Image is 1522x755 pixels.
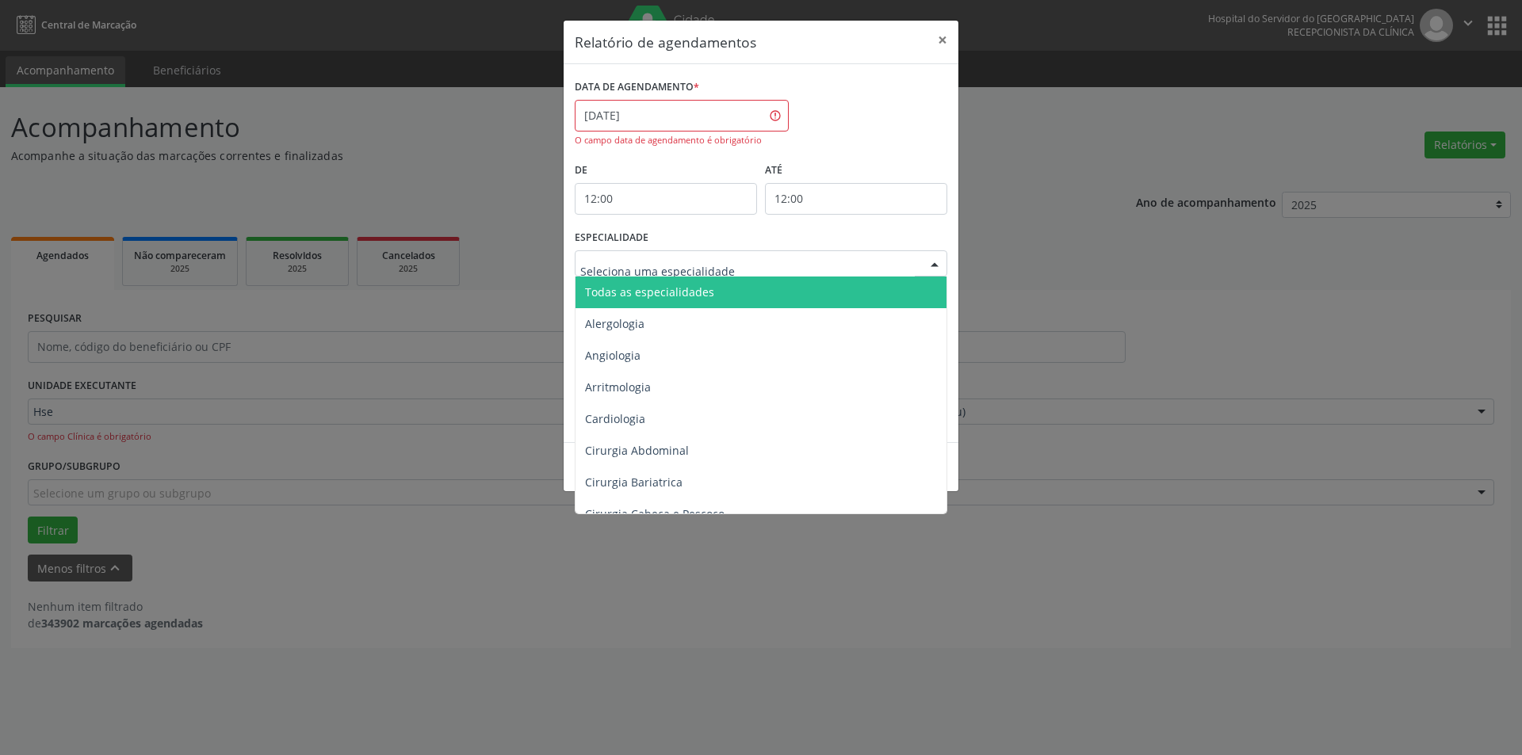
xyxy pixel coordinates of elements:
h5: Relatório de agendamentos [575,32,756,52]
span: Angiologia [585,348,641,363]
span: Todas as especialidades [585,284,714,299]
label: ESPECIALIDADE [575,226,648,250]
label: DATA DE AGENDAMENTO [575,75,699,100]
input: Selecione o horário inicial [575,183,757,215]
div: O campo data de agendamento é obrigatório [575,134,789,147]
span: Cardiologia [585,411,645,426]
span: Alergologia [585,316,644,331]
label: ATÉ [765,158,947,183]
input: Seleciona uma especialidade [580,256,915,288]
span: Cirurgia Bariatrica [585,475,683,490]
label: De [575,158,757,183]
input: Selecione o horário final [765,183,947,215]
span: Arritmologia [585,379,651,395]
button: Close [927,21,958,59]
span: Cirurgia Cabeça e Pescoço [585,506,725,521]
input: Selecione uma data ou intervalo [575,100,789,132]
span: Cirurgia Abdominal [585,443,689,458]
